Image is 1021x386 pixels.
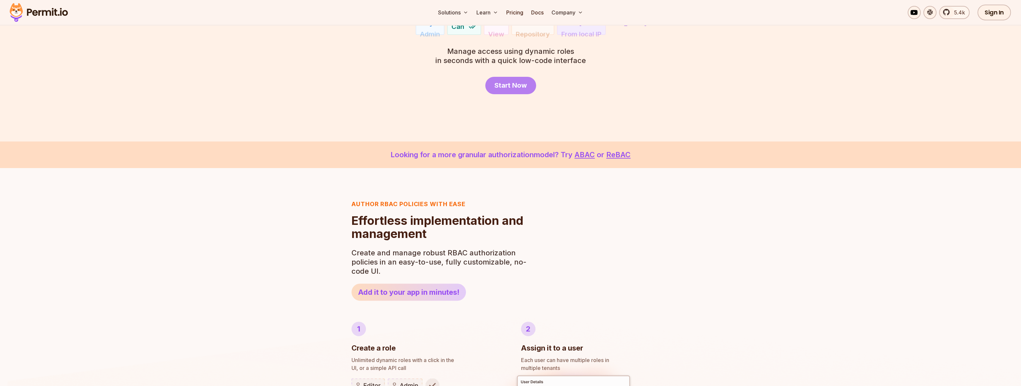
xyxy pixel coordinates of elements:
[420,18,440,28] div: Player
[473,6,501,19] button: Learn
[488,29,504,41] div: View
[351,284,466,301] a: Add it to your app in minutes!
[435,6,471,19] button: Solutions
[16,149,1005,160] p: Looking for a more granular authorization model? Try or
[977,5,1011,20] a: Sign In
[561,29,601,41] div: From local IP
[488,18,502,28] div: Join
[521,343,583,354] h3: Assign it to a user
[939,6,970,19] a: 5.4k
[420,29,440,41] div: Admin
[574,150,595,159] a: ABAC
[494,81,527,90] span: Start Now
[351,356,500,364] span: Unlimited dynamic roles with a click in the
[950,9,965,16] span: 5.4k
[516,18,537,28] div: Server
[528,6,546,19] a: Docs
[435,47,586,56] span: Manage access using dynamic roles
[351,356,500,372] p: UI, or a simple API call
[351,322,366,336] div: 1
[485,77,536,94] a: Start Now
[351,343,396,354] h3: Create a role
[606,150,631,159] a: ReBAC
[561,18,647,28] div: From [GEOGRAPHIC_DATA]
[351,214,531,240] h2: Effortless implementation and management
[503,6,526,19] a: Pricing
[7,1,71,24] img: Permit logo
[516,29,550,41] div: Repository
[435,47,586,65] p: in seconds with a quick low-code interface
[351,200,531,209] h3: Author RBAC POLICIES with EASE
[521,322,535,336] div: 2
[451,22,464,31] span: Can
[549,6,586,19] button: Company
[351,248,531,276] p: Create and manage robust RBAC authorization policies in an easy-to-use, fully customizable, no-co...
